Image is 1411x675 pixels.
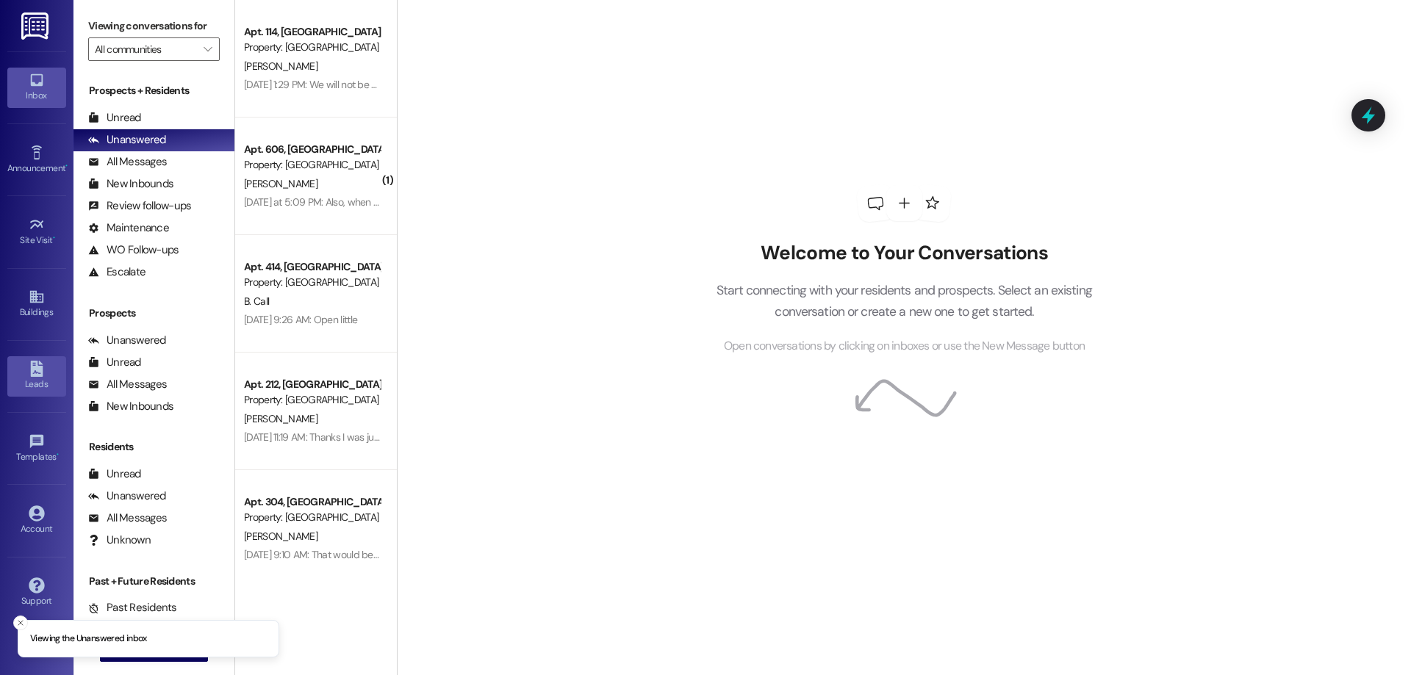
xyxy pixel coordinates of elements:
div: All Messages [88,377,167,392]
div: Apt. 414, [GEOGRAPHIC_DATA] [244,259,380,275]
a: Site Visit • [7,212,66,252]
div: [DATE] at 5:09 PM: Also, when you have the amount, would you be willing to take off the late fees? [244,195,658,209]
div: [DATE] 9:10 AM: That would be awesome if you could check and let me know what the correct amount ... [244,548,814,561]
a: Templates • [7,429,66,469]
span: • [57,450,59,460]
label: Viewing conversations for [88,15,220,37]
span: • [53,233,55,243]
i:  [204,43,212,55]
div: Unknown [88,533,151,548]
h2: Welcome to Your Conversations [694,242,1114,265]
div: Property: [GEOGRAPHIC_DATA] [244,157,380,173]
div: Unread [88,110,141,126]
span: Open conversations by clicking on inboxes or use the New Message button [724,337,1085,355]
div: Unanswered [88,132,166,148]
div: Unread [88,355,141,370]
div: Apt. 606, [GEOGRAPHIC_DATA] [244,142,380,157]
div: [DATE] 9:26 AM: Open little [244,313,357,326]
div: Apt. 114, [GEOGRAPHIC_DATA] [244,24,380,40]
a: Buildings [7,284,66,324]
a: Inbox [7,68,66,107]
div: [DATE] 1:29 PM: We will not be renewing our lease [244,78,452,91]
div: Unanswered [88,488,166,504]
span: • [65,161,68,171]
div: All Messages [88,510,167,526]
input: All communities [95,37,196,61]
div: Property: [GEOGRAPHIC_DATA] [244,510,380,525]
a: Support [7,573,66,613]
span: B. Call [244,295,269,308]
div: Unread [88,466,141,482]
div: Past Residents [88,600,177,616]
div: All Messages [88,154,167,170]
div: Property: [GEOGRAPHIC_DATA] [244,275,380,290]
div: WO Follow-ups [88,242,179,258]
button: Close toast [13,616,28,630]
p: Start connecting with your residents and prospects. Select an existing conversation or create a n... [694,280,1114,322]
div: Prospects + Residents [73,83,234,98]
div: New Inbounds [88,399,173,414]
img: ResiDesk Logo [21,12,51,40]
div: Past + Future Residents [73,574,234,589]
div: Maintenance [88,220,169,236]
div: Residents [73,439,234,455]
div: Unanswered [88,333,166,348]
div: Apt. 212, [GEOGRAPHIC_DATA] [244,377,380,392]
div: [DATE] 11:19 AM: Thanks I was just waiting to pay until that charge was removed [244,430,577,444]
span: [PERSON_NAME] [244,530,317,543]
div: Prospects [73,306,234,321]
a: Leads [7,356,66,396]
div: Property: [GEOGRAPHIC_DATA] [244,40,380,55]
span: [PERSON_NAME] [244,412,317,425]
a: Account [7,501,66,541]
div: Apt. 304, [GEOGRAPHIC_DATA] [244,494,380,510]
div: Review follow-ups [88,198,191,214]
div: Escalate [88,264,146,280]
span: [PERSON_NAME] [244,59,317,73]
div: New Inbounds [88,176,173,192]
span: [PERSON_NAME] [244,177,317,190]
p: Viewing the Unanswered inbox [30,632,147,646]
div: Property: [GEOGRAPHIC_DATA] [244,392,380,408]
